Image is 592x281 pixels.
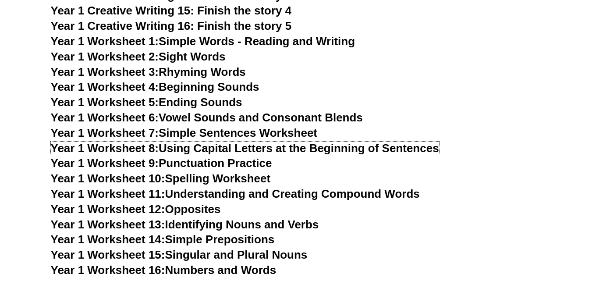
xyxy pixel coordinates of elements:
a: Year 1 Worksheet 5:Ending Sounds [51,96,242,109]
a: Year 1 Worksheet 1:Simple Words - Reading and Writing [51,35,355,48]
span: Year 1 Worksheet 2: [51,50,159,63]
a: Year 1 Worksheet 10:Spelling Worksheet [51,172,271,185]
span: Year 1 Worksheet 14: [51,233,165,246]
span: Year 1 Worksheet 11: [51,187,165,200]
span: Year 1 Worksheet 8: [51,142,159,155]
a: Year 1 Worksheet 14:Simple Prepositions [51,233,275,246]
span: Year 1 Worksheet 3: [51,65,159,78]
a: Year 1 Worksheet 7:Simple Sentences Worksheet [51,126,318,139]
a: Year 1 Worksheet 15:Singular and Plural Nouns [51,248,308,261]
a: Year 1 Worksheet 13:Identifying Nouns and Verbs [51,218,319,231]
a: Year 1 Worksheet 3:Rhyming Words [51,65,246,78]
a: Year 1 Worksheet 6:Vowel Sounds and Consonant Blends [51,111,363,124]
span: Year 1 Worksheet 9: [51,157,159,170]
a: Year 1 Worksheet 12:Opposites [51,203,221,216]
a: Year 1 Worksheet 9:Punctuation Practice [51,157,272,170]
a: Year 1 Worksheet 4:Beginning Sounds [51,80,259,93]
span: Year 1 Worksheet 5: [51,96,159,109]
a: Year 1 Worksheet 2:Sight Words [51,50,226,63]
span: Year 1 Worksheet 16: [51,263,165,277]
span: Year 1 Worksheet 13: [51,218,165,231]
span: Year 1 Worksheet 7: [51,126,159,139]
a: Year 1 Creative Writing 15: Finish the story 4 [51,4,292,17]
a: Year 1 Worksheet 16:Numbers and Words [51,263,277,277]
span: Year 1 Worksheet 15: [51,248,165,261]
iframe: Chat Widget [446,182,592,281]
span: Year 1 Worksheet 6: [51,111,159,124]
a: Year 1 Worksheet 8:Using Capital Letters at the Beginning of Sentences [51,142,439,155]
a: Year 1 Worksheet 11:Understanding and Creating Compound Words [51,187,420,200]
a: Year 1 Creative Writing 16: Finish the story 5 [51,19,292,32]
span: Year 1 Worksheet 4: [51,80,159,93]
span: Year 1 Worksheet 12: [51,203,165,216]
span: Year 1 Worksheet 10: [51,172,165,185]
span: Year 1 Worksheet 1: [51,35,159,48]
